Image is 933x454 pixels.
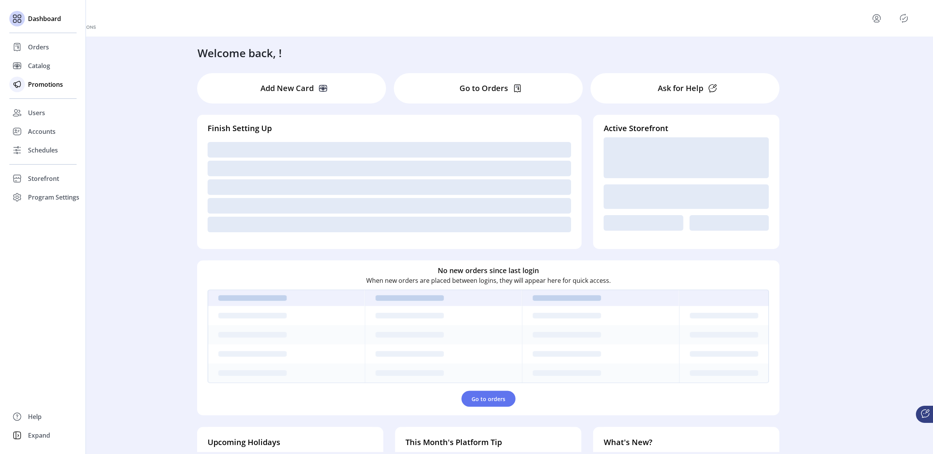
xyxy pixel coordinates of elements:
[260,82,314,94] p: Add New Card
[208,436,373,448] h4: Upcoming Holidays
[898,12,910,25] button: Publisher Panel
[28,193,79,202] span: Program Settings
[870,12,883,25] button: menu
[28,14,61,23] span: Dashboard
[460,82,508,94] p: Go to Orders
[604,436,769,448] h4: What's New?
[472,395,505,403] span: Go to orders
[28,145,58,155] span: Schedules
[28,412,42,421] span: Help
[28,127,56,136] span: Accounts
[197,45,282,61] h3: Welcome back, !
[405,436,571,448] h4: This Month's Platform Tip
[604,123,769,134] h4: Active Storefront
[28,61,50,70] span: Catalog
[28,431,50,440] span: Expand
[366,276,611,285] p: When new orders are placed between logins, they will appear here for quick access.
[28,80,63,89] span: Promotions
[208,123,571,134] h4: Finish Setting Up
[461,391,515,407] button: Go to orders
[28,108,45,117] span: Users
[28,42,49,52] span: Orders
[438,265,539,276] h6: No new orders since last login
[28,174,59,183] span: Storefront
[658,82,703,94] p: Ask for Help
